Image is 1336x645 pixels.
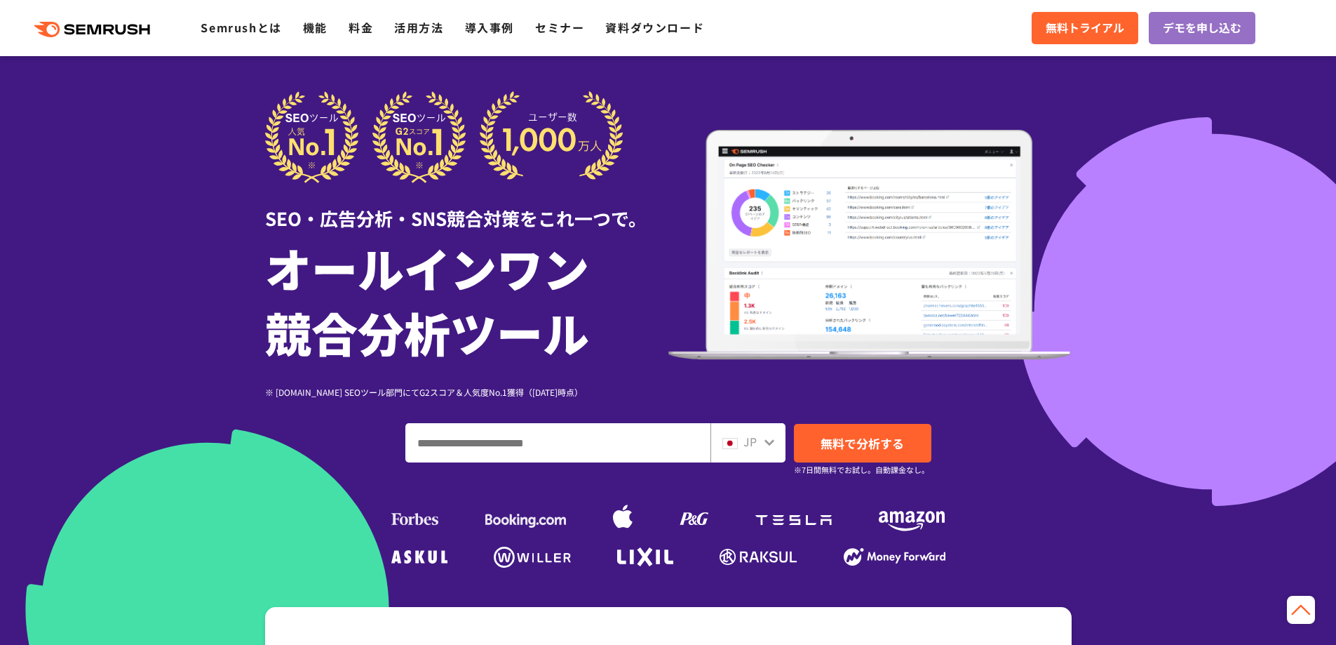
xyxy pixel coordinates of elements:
a: 活用方法 [394,19,443,36]
a: セミナー [535,19,584,36]
span: JP [743,433,757,450]
a: 導入事例 [465,19,514,36]
a: Semrushとは [201,19,281,36]
div: ※ [DOMAIN_NAME] SEOツール部門にてG2スコア＆人気度No.1獲得（[DATE]時点） [265,385,668,399]
input: ドメイン、キーワードまたはURLを入力してください [406,424,710,462]
a: 無料トライアル [1032,12,1138,44]
span: デモを申し込む [1163,19,1241,37]
h1: オールインワン 競合分析ツール [265,235,668,364]
a: デモを申し込む [1149,12,1255,44]
a: 無料で分析する [794,424,931,463]
a: 資料ダウンロード [605,19,704,36]
small: ※7日間無料でお試し。自動課金なし。 [794,463,929,477]
a: 料金 [349,19,373,36]
span: 無料で分析する [821,434,904,452]
a: 機能 [303,19,328,36]
div: SEO・広告分析・SNS競合対策をこれ一つで。 [265,183,668,232]
span: 無料トライアル [1046,19,1124,37]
